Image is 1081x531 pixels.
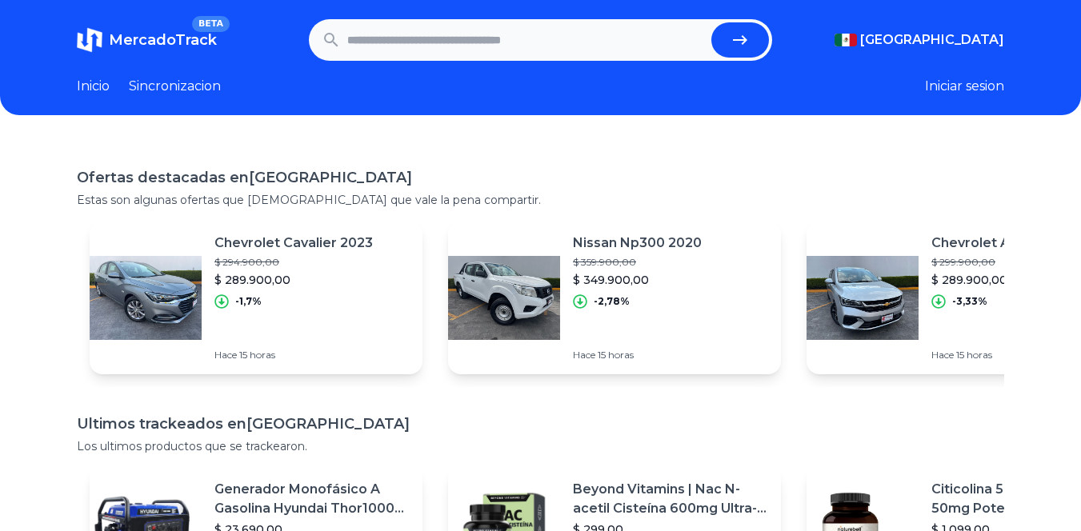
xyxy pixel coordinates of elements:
[77,166,1004,189] h1: Ofertas destacadas en [GEOGRAPHIC_DATA]
[925,77,1004,96] button: Iniciar sesion
[952,295,987,308] p: -3,33%
[129,77,221,96] a: Sincronizacion
[807,242,919,353] img: Featured image
[214,480,410,518] p: Generador Monofásico A Gasolina Hyundai Thor10000 P 11.5 Kw
[594,295,630,308] p: -2,78%
[77,413,1004,435] h1: Ultimos trackeados en [GEOGRAPHIC_DATA]
[235,295,262,308] p: -1,7%
[835,34,857,46] img: Mexico
[90,242,202,353] img: Featured image
[860,30,1004,50] span: [GEOGRAPHIC_DATA]
[77,77,110,96] a: Inicio
[214,349,373,361] p: Hace 15 horas
[931,349,1072,361] p: Hace 15 horas
[192,16,230,32] span: BETA
[573,234,702,253] p: Nissan Np300 2020
[931,256,1072,269] p: $ 299.900,00
[835,30,1004,50] button: [GEOGRAPHIC_DATA]
[77,438,1004,454] p: Los ultimos productos que se trackearon.
[573,272,702,288] p: $ 349.900,00
[77,192,1004,208] p: Estas son algunas ofertas que [DEMOGRAPHIC_DATA] que vale la pena compartir.
[77,27,102,53] img: MercadoTrack
[931,272,1072,288] p: $ 289.900,00
[448,221,781,374] a: Featured imageNissan Np300 2020$ 359.900,00$ 349.900,00-2,78%Hace 15 horas
[214,272,373,288] p: $ 289.900,00
[931,234,1072,253] p: Chevrolet Aveo 2024
[573,256,702,269] p: $ 359.900,00
[214,234,373,253] p: Chevrolet Cavalier 2023
[214,256,373,269] p: $ 294.900,00
[448,242,560,353] img: Featured image
[573,480,768,518] p: Beyond Vitamins | Nac N-acetil Cisteína 600mg Ultra-premium Con Inulina De Agave (prebiótico Natu...
[573,349,702,361] p: Hace 15 horas
[90,221,422,374] a: Featured imageChevrolet Cavalier 2023$ 294.900,00$ 289.900,00-1,7%Hace 15 horas
[109,31,217,49] span: MercadoTrack
[77,27,217,53] a: MercadoTrackBETA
